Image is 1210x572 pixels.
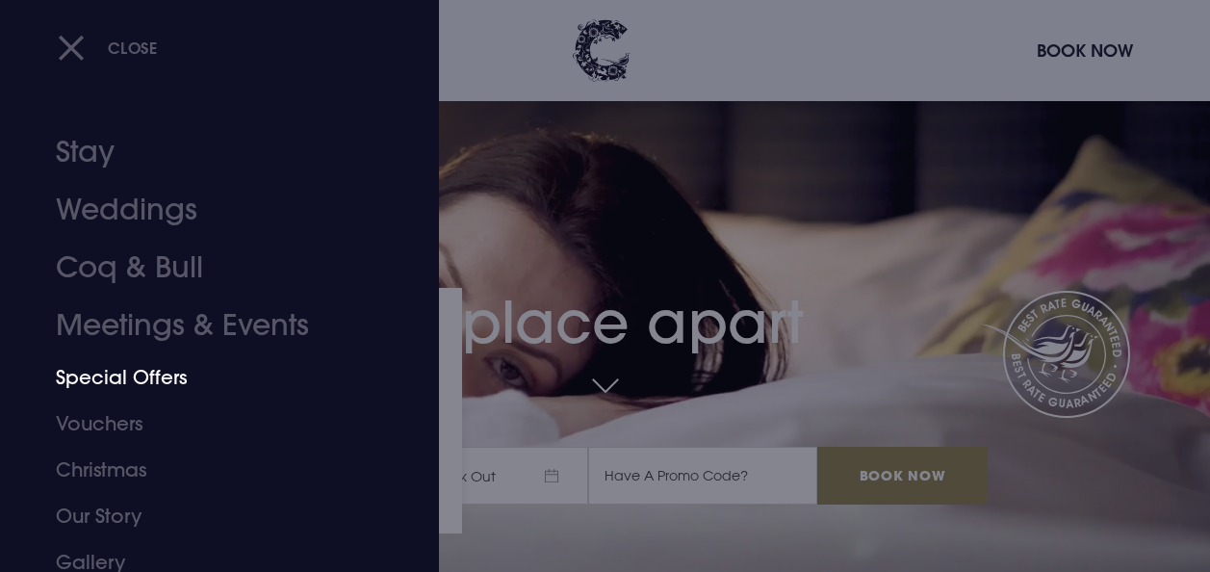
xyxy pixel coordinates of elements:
[58,28,158,67] button: Close
[56,354,357,401] a: Special Offers
[108,38,158,58] span: Close
[56,123,357,181] a: Stay
[56,239,357,297] a: Coq & Bull
[56,297,357,354] a: Meetings & Events
[56,493,357,539] a: Our Story
[56,447,357,493] a: Christmas
[56,181,357,239] a: Weddings
[56,401,357,447] a: Vouchers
